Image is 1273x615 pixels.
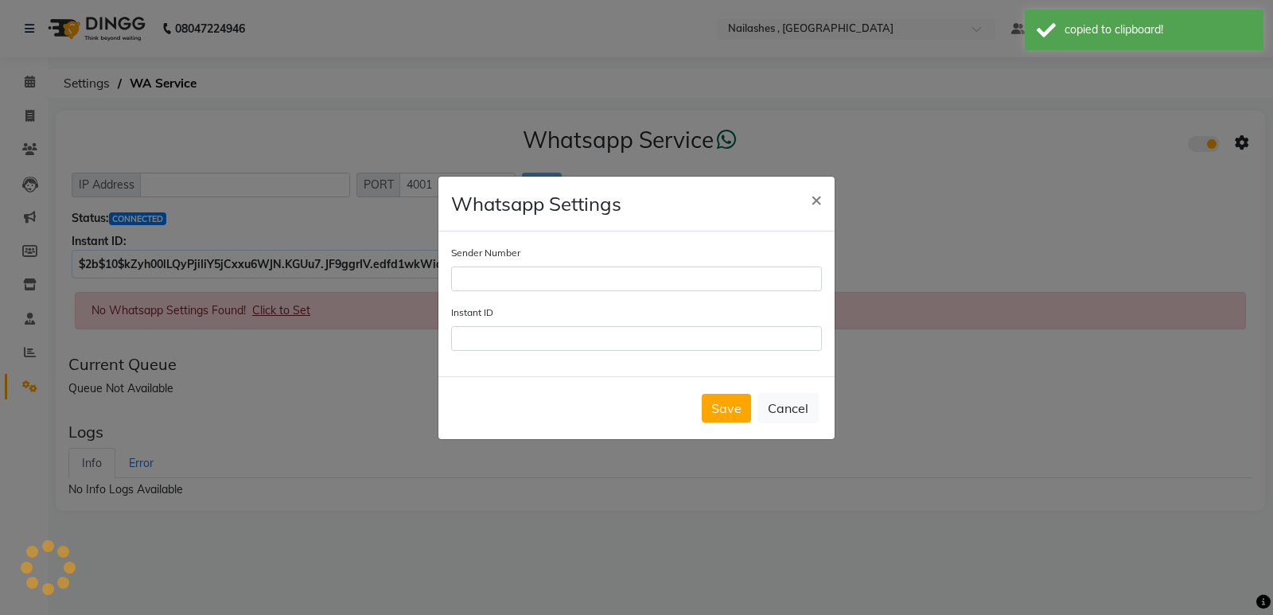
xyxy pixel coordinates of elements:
[1065,21,1252,38] div: copied to clipboard!
[451,246,520,260] label: Sender Number
[451,189,621,218] h4: Whatsapp Settings
[757,393,819,423] button: Cancel
[798,177,835,221] button: Close
[451,306,493,320] label: Instant ID
[811,187,822,211] span: ×
[702,394,751,422] button: Save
